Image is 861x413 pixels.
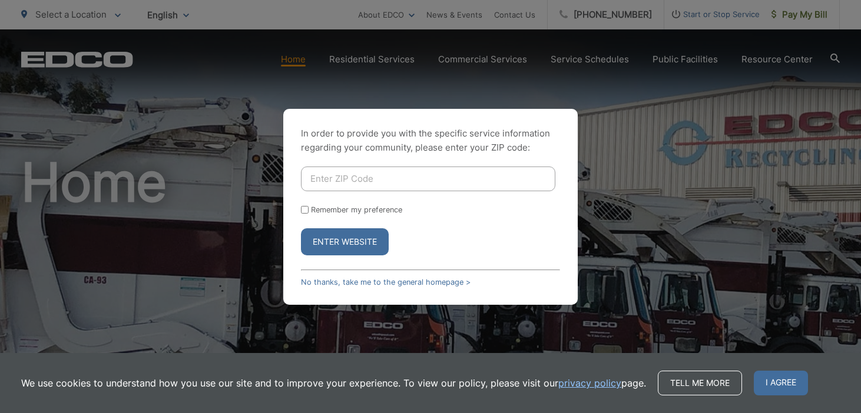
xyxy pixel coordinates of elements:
[301,126,560,155] p: In order to provide you with the specific service information regarding your community, please en...
[754,371,808,395] span: I agree
[311,205,402,214] label: Remember my preference
[558,376,621,390] a: privacy policy
[301,228,389,255] button: Enter Website
[301,278,471,287] a: No thanks, take me to the general homepage >
[658,371,742,395] a: Tell me more
[21,376,646,390] p: We use cookies to understand how you use our site and to improve your experience. To view our pol...
[301,166,555,191] input: Enter ZIP Code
